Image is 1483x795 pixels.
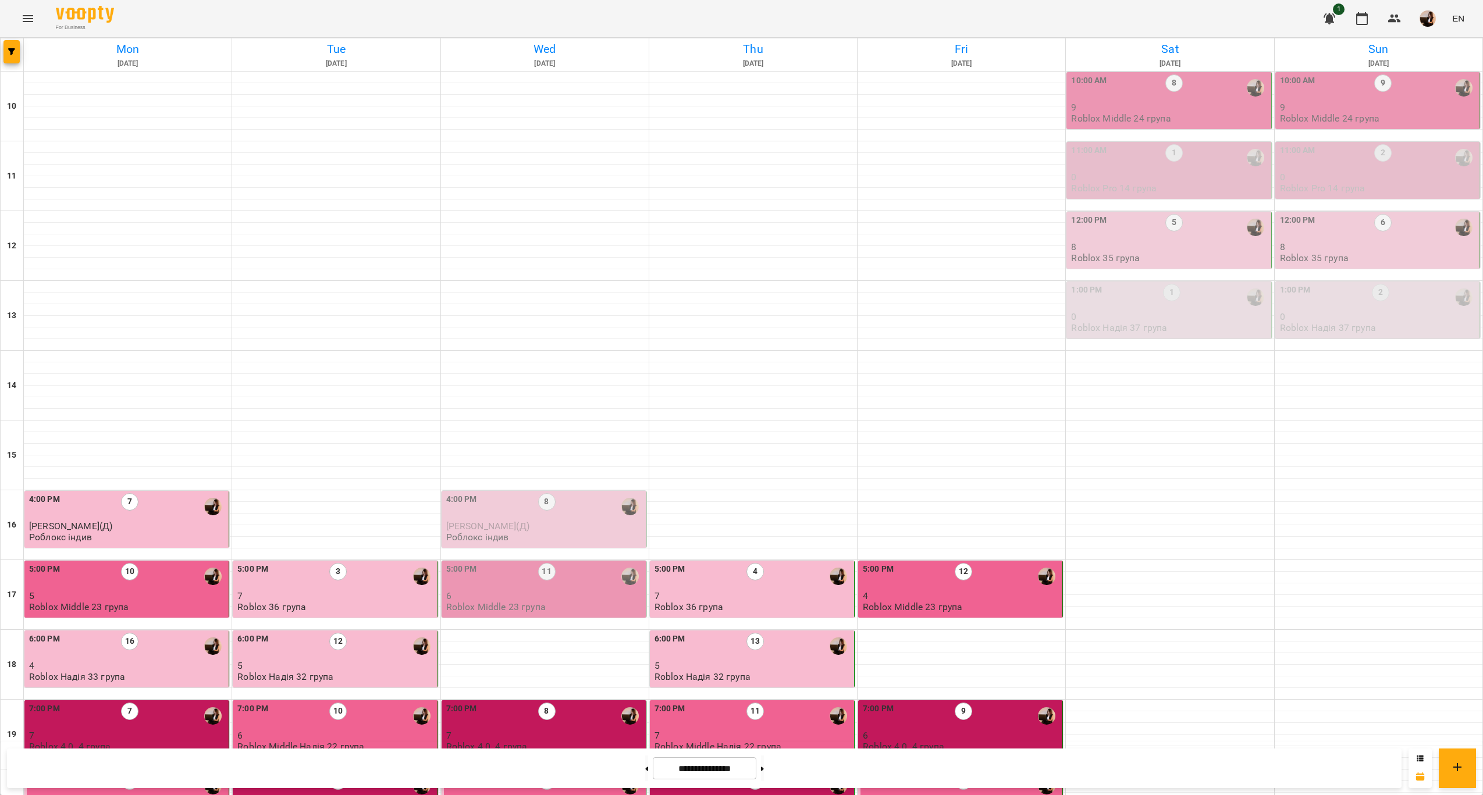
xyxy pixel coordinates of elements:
p: Roblox Middle 23 група [863,602,962,612]
h6: Mon [26,40,230,58]
label: 12:00 PM [1071,214,1107,227]
h6: Sun [1276,40,1481,58]
h6: 16 [7,519,16,532]
p: 7 [655,730,852,740]
p: 9 [1280,102,1477,112]
div: Надія Шрай [204,707,222,725]
h6: [DATE] [234,58,438,69]
label: 5:00 PM [446,563,477,576]
label: 2 [1372,284,1389,301]
img: Надія Шрай [1038,568,1055,585]
label: 7:00 PM [446,703,477,715]
label: 8 [1165,74,1183,92]
img: Надія Шрай [830,568,847,585]
p: 5 [29,591,226,601]
label: 6:00 PM [237,633,268,646]
p: 7 [237,591,435,601]
img: Надія Шрай [1455,288,1473,306]
img: Надія Шрай [413,707,431,725]
p: Roblox Middle 23 група [446,602,546,612]
img: Voopty Logo [56,6,114,23]
label: 1:00 PM [1071,284,1102,297]
h6: [DATE] [651,58,855,69]
h6: Wed [443,40,647,58]
p: Roblox Надія 32 група [655,672,751,682]
label: 11:00 AM [1071,144,1107,157]
img: Надія Шрай [621,707,639,725]
img: Надія Шрай [1247,149,1264,166]
p: Roblox 35 група [1280,253,1349,263]
div: Надія Шрай [1455,219,1473,236]
label: 1:00 PM [1280,284,1311,297]
label: 1 [1165,144,1183,162]
span: EN [1452,12,1464,24]
label: 4:00 PM [446,493,477,506]
div: Надія Шрай [1247,79,1264,97]
label: 9 [1374,74,1392,92]
span: For Business [56,24,114,31]
p: 0 [1071,312,1268,322]
label: 8 [538,493,556,511]
img: Надія Шрай [204,637,222,655]
img: Надія Шрай [1247,219,1264,236]
label: 12:00 PM [1280,214,1315,227]
label: 5 [1165,214,1183,231]
label: 4:00 PM [29,493,60,506]
p: 0 [1280,312,1477,322]
h6: 10 [7,100,16,113]
p: Roblox Middle 24 група [1280,113,1379,123]
p: 6 [863,730,1060,740]
label: 10 [329,703,347,720]
h6: 14 [7,379,16,392]
label: 7:00 PM [863,703,894,715]
p: Roblox 36 група [655,602,723,612]
p: Roblox Middle 23 група [29,602,129,612]
label: 6:00 PM [655,633,685,646]
div: Надія Шрай [413,637,431,655]
span: [PERSON_NAME](Д) [29,521,112,532]
label: 4 [746,563,764,580]
div: Надія Шрай [1038,707,1055,725]
img: Надія Шрай [621,568,639,585]
label: 10 [121,563,138,580]
p: 7 [655,591,852,601]
h6: 17 [7,589,16,601]
label: 6:00 PM [29,633,60,646]
p: Роблокс індив [29,532,92,542]
label: 11 [538,563,556,580]
label: 12 [955,563,972,580]
label: 5:00 PM [29,563,60,576]
label: 1 [1163,284,1180,301]
p: 6 [237,730,435,740]
p: Roblox Надія 32 група [237,672,333,682]
h6: 18 [7,658,16,671]
p: Roblox Pro 14 група [1071,183,1157,193]
p: Roblox Надія 37 група [1280,323,1376,333]
p: 0 [1071,172,1268,182]
h6: Thu [651,40,855,58]
label: 11:00 AM [1280,144,1315,157]
p: 9 [1071,102,1268,112]
p: 7 [29,730,226,740]
label: 5:00 PM [237,563,268,576]
h6: [DATE] [26,58,230,69]
p: 5 [237,661,435,671]
p: 4 [863,591,1060,601]
p: 8 [1071,242,1268,252]
img: Надія Шрай [204,498,222,515]
p: Roblox Middle 24 група [1071,113,1171,123]
h6: Sat [1068,40,1272,58]
label: 13 [746,633,764,650]
label: 3 [329,563,347,580]
div: Надія Шрай [413,568,431,585]
label: 7 [121,703,138,720]
img: Надія Шрай [830,637,847,655]
p: 0 [1280,172,1477,182]
img: Надія Шрай [204,568,222,585]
